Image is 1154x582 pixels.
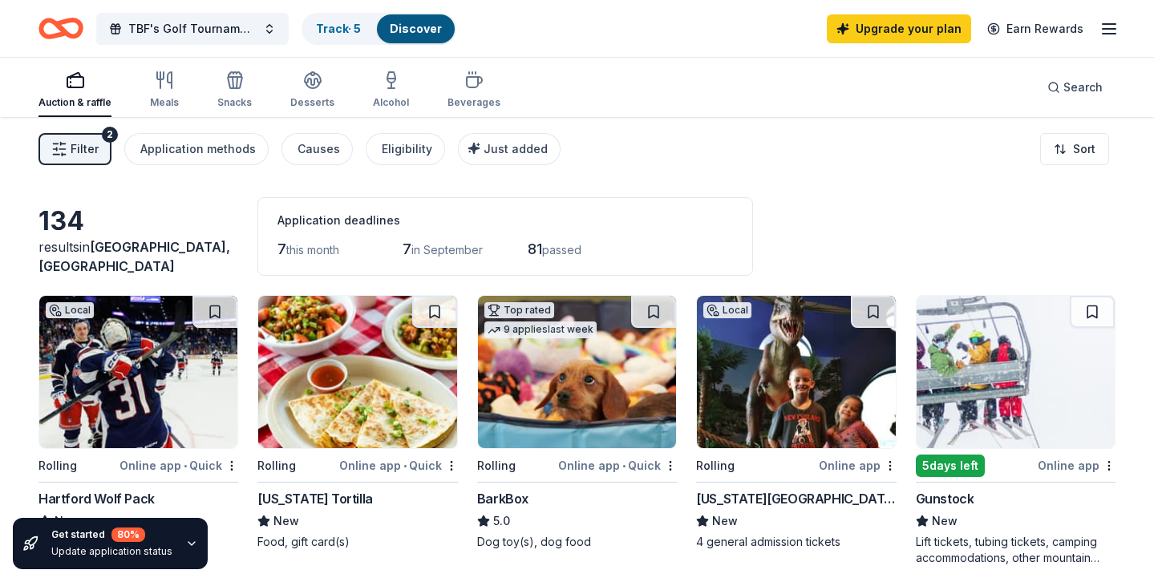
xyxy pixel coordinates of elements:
[712,511,738,531] span: New
[102,127,118,143] div: 2
[150,64,179,117] button: Meals
[273,511,299,531] span: New
[484,321,597,338] div: 9 applies last week
[373,96,409,109] div: Alcohol
[298,139,340,159] div: Causes
[477,456,516,475] div: Rolling
[38,96,111,109] div: Auction & raffle
[932,511,958,531] span: New
[403,240,411,257] span: 7
[51,545,172,558] div: Update application status
[38,239,230,274] span: in
[46,302,94,318] div: Local
[339,455,458,475] div: Online app Quick
[38,237,238,276] div: results
[277,211,733,230] div: Application deadlines
[916,455,985,477] div: 5 days left
[257,534,457,550] div: Food, gift card(s)
[622,459,626,472] span: •
[477,295,677,550] a: Image for BarkBoxTop rated9 applieslast weekRollingOnline app•QuickBarkBox5.0Dog toy(s), dog food
[302,13,456,45] button: Track· 5Discover
[128,19,257,38] span: TBF's Golf Tournament Fundraiser
[703,302,751,318] div: Local
[447,64,500,117] button: Beverages
[38,64,111,117] button: Auction & raffle
[281,133,353,165] button: Causes
[286,243,339,257] span: this month
[978,14,1093,43] a: Earn Rewards
[184,459,187,472] span: •
[217,64,252,117] button: Snacks
[458,133,561,165] button: Just added
[111,527,145,542] div: 80 %
[542,243,581,257] span: passed
[140,139,256,159] div: Application methods
[258,296,456,448] img: Image for California Tortilla
[51,527,172,542] div: Get started
[257,489,372,508] div: [US_STATE] Tortilla
[38,295,238,550] a: Image for Hartford Wolf PackLocalRollingOnline app•QuickHartford Wolf PackNewTickets
[38,489,155,508] div: Hartford Wolf Pack
[257,456,296,475] div: Rolling
[1073,139,1095,159] span: Sort
[119,455,238,475] div: Online app Quick
[696,295,896,550] a: Image for Connecticut Science CenterLocalRollingOnline app[US_STATE][GEOGRAPHIC_DATA]New4 general...
[696,534,896,550] div: 4 general admission tickets
[150,96,179,109] div: Meals
[124,133,269,165] button: Application methods
[390,22,442,35] a: Discover
[916,489,974,508] div: Gunstock
[38,456,77,475] div: Rolling
[1063,78,1103,97] span: Search
[558,455,677,475] div: Online app Quick
[403,459,407,472] span: •
[277,240,286,257] span: 7
[217,96,252,109] div: Snacks
[478,296,676,448] img: Image for BarkBox
[917,296,1115,448] img: Image for Gunstock
[373,64,409,117] button: Alcohol
[382,139,432,159] div: Eligibility
[493,511,510,531] span: 5.0
[257,295,457,550] a: Image for California TortillaRollingOnline app•Quick[US_STATE] TortillaNewFood, gift card(s)
[477,534,677,550] div: Dog toy(s), dog food
[38,133,111,165] button: Filter2
[366,133,445,165] button: Eligibility
[39,296,237,448] img: Image for Hartford Wolf Pack
[1035,71,1116,103] button: Search
[696,456,735,475] div: Rolling
[411,243,483,257] span: in September
[71,139,99,159] span: Filter
[528,240,542,257] span: 81
[696,489,896,508] div: [US_STATE][GEOGRAPHIC_DATA]
[1038,455,1116,475] div: Online app
[697,296,895,448] img: Image for Connecticut Science Center
[447,96,500,109] div: Beverages
[916,534,1116,566] div: Lift tickets, tubing tickets, camping accommodations, other mountain activity passes
[38,205,238,237] div: 134
[477,489,528,508] div: BarkBox
[290,64,334,117] button: Desserts
[96,13,289,45] button: TBF's Golf Tournament Fundraiser
[484,302,554,318] div: Top rated
[316,22,361,35] a: Track· 5
[38,239,230,274] span: [GEOGRAPHIC_DATA], [GEOGRAPHIC_DATA]
[484,142,548,156] span: Just added
[1040,133,1109,165] button: Sort
[290,96,334,109] div: Desserts
[916,295,1116,566] a: Image for Gunstock5days leftOnline appGunstockNewLift tickets, tubing tickets, camping accommodat...
[38,10,83,47] a: Home
[827,14,971,43] a: Upgrade your plan
[819,455,897,475] div: Online app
